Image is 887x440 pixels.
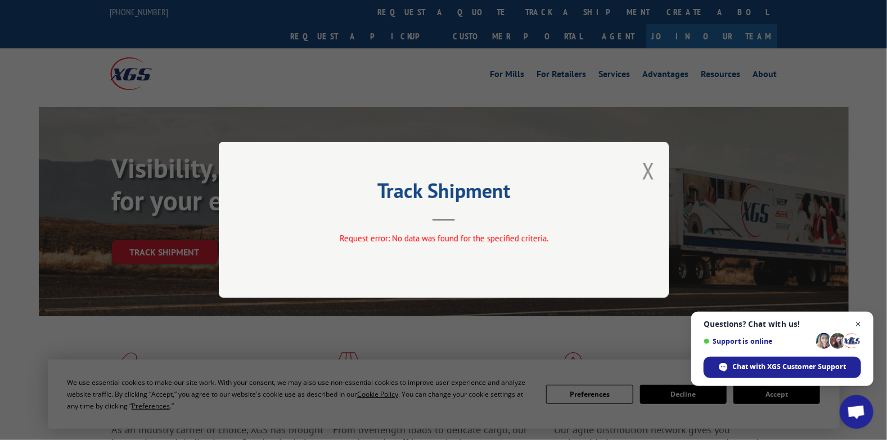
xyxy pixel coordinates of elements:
[704,337,812,345] span: Support is online
[840,395,874,429] div: Open chat
[275,183,613,204] h2: Track Shipment
[339,234,548,244] span: Request error: No data was found for the specified criteria.
[704,357,861,378] div: Chat with XGS Customer Support
[642,156,655,186] button: Close modal
[852,317,866,331] span: Close chat
[733,362,847,372] span: Chat with XGS Customer Support
[704,320,861,329] span: Questions? Chat with us!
